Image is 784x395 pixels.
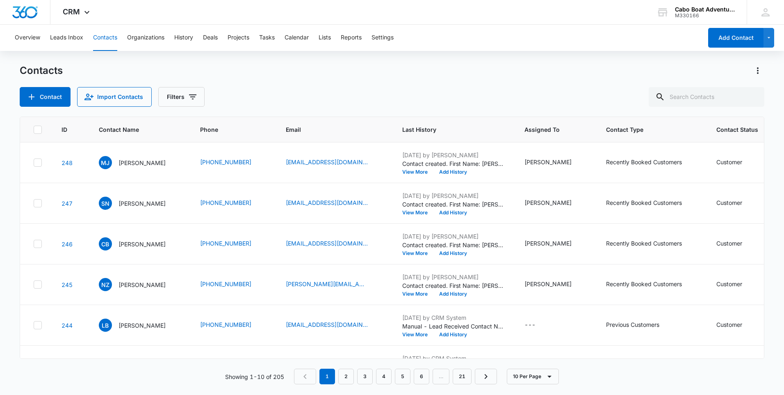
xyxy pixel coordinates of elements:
[200,280,266,289] div: Phone - (562) 322-3156 - Select to Edit Field
[433,170,473,175] button: Add History
[99,278,112,291] span: NZ
[716,320,757,330] div: Contact Status - Customer - Select to Edit Field
[99,237,180,250] div: Contact Name - Chris Bailey - Select to Edit Field
[524,239,586,249] div: Assigned To - Diana Ortuno - Select to Edit Field
[119,199,166,208] p: [PERSON_NAME]
[606,239,682,248] div: Recently Booked Customers
[716,280,757,289] div: Contact Status - Customer - Select to Edit Field
[62,241,73,248] a: Navigate to contact details page for Chris Bailey
[119,321,166,330] p: [PERSON_NAME]
[402,332,433,337] button: View More
[524,198,586,208] div: Assigned To - Diana Ortuno - Select to Edit Field
[402,322,505,331] p: Manual - Lead Received Contact Name: [PERSON_NAME] Phone: [PHONE_NUMBER] Email: [EMAIL_ADDRESS][D...
[433,292,473,296] button: Add History
[99,156,180,169] div: Contact Name - Mark Jimenez - Select to Edit Field
[716,125,758,134] span: Contact Status
[402,191,505,200] p: [DATE] by [PERSON_NAME]
[395,369,410,384] a: Page 5
[99,237,112,250] span: CB
[606,320,659,329] div: Previous Customers
[200,158,266,168] div: Phone - (707) 321-4807 - Select to Edit Field
[99,319,180,332] div: Contact Name - Laura Balsor - Select to Edit Field
[319,369,335,384] em: 1
[200,280,251,288] a: [PHONE_NUMBER]
[402,313,505,322] p: [DATE] by CRM System
[286,158,383,168] div: Email - mark.jimenez14@yahoo.com - Select to Edit Field
[606,280,682,288] div: Recently Booked Customers
[62,281,73,288] a: Navigate to contact details page for Nicole Zamora
[402,232,505,241] p: [DATE] by [PERSON_NAME]
[20,64,63,77] h1: Contacts
[524,320,536,330] div: ---
[606,158,697,168] div: Contact Type - Recently Booked Customers - Select to Edit Field
[99,319,112,332] span: LB
[402,170,433,175] button: View More
[402,125,493,134] span: Last History
[286,320,383,330] div: Email - laurabalsor@hotmail.com - Select to Edit Field
[524,158,586,168] div: Assigned To - Diana Ortuno - Select to Edit Field
[99,197,180,210] div: Contact Name - Sonia Negrete - Select to Edit Field
[475,369,497,384] a: Next Page
[716,158,757,168] div: Contact Status - Customer - Select to Edit Field
[402,200,505,209] p: Contact created. First Name: [PERSON_NAME] Last Name: [PERSON_NAME] Phone: [PHONE_NUMBER] Email: ...
[338,369,354,384] a: Page 2
[200,198,266,208] div: Phone - (562) 639-1358 - Select to Edit Field
[524,198,572,207] div: [PERSON_NAME]
[716,239,757,249] div: Contact Status - Customer - Select to Edit Field
[675,13,735,18] div: account id
[433,251,473,256] button: Add History
[99,278,180,291] div: Contact Name - Nicole Zamora - Select to Edit Field
[606,239,697,249] div: Contact Type - Recently Booked Customers - Select to Edit Field
[319,25,331,51] button: Lists
[93,25,117,51] button: Contacts
[414,369,429,384] a: Page 6
[15,25,40,51] button: Overview
[286,239,368,248] a: [EMAIL_ADDRESS][DOMAIN_NAME]
[402,251,433,256] button: View More
[371,25,394,51] button: Settings
[606,198,697,208] div: Contact Type - Recently Booked Customers - Select to Edit Field
[119,280,166,289] p: [PERSON_NAME]
[402,151,505,159] p: [DATE] by [PERSON_NAME]
[228,25,249,51] button: Projects
[606,320,674,330] div: Contact Type - Previous Customers - Select to Edit Field
[62,322,73,329] a: Navigate to contact details page for Laura Balsor
[285,25,309,51] button: Calendar
[524,125,574,134] span: Assigned To
[77,87,152,107] button: Import Contacts
[200,125,254,134] span: Phone
[99,197,112,210] span: SN
[200,320,251,329] a: [PHONE_NUMBER]
[341,25,362,51] button: Reports
[606,198,682,207] div: Recently Booked Customers
[63,7,80,16] span: CRM
[203,25,218,51] button: Deals
[286,125,371,134] span: Email
[524,158,572,166] div: [PERSON_NAME]
[716,198,742,207] div: Customer
[294,369,497,384] nav: Pagination
[402,292,433,296] button: View More
[402,273,505,281] p: [DATE] by [PERSON_NAME]
[402,159,505,168] p: Contact created. First Name: [PERSON_NAME] Last Name: [PERSON_NAME] Phone: [PHONE_NUMBER] Email: ...
[606,280,697,289] div: Contact Type - Recently Booked Customers - Select to Edit Field
[708,28,763,48] button: Add Contact
[286,280,383,289] div: Email - nicole.zamora2016@aol.com - Select to Edit Field
[402,241,505,249] p: Contact created. First Name: [PERSON_NAME] Last Name: [PERSON_NAME] Phone: [PHONE_NUMBER] Email: ...
[200,198,251,207] a: [PHONE_NUMBER]
[20,87,71,107] button: Add Contact
[524,320,550,330] div: Assigned To - - Select to Edit Field
[200,158,251,166] a: [PHONE_NUMBER]
[286,239,383,249] div: Email - baileyenterprises@gmail.com - Select to Edit Field
[99,156,112,169] span: MJ
[50,25,83,51] button: Leads Inbox
[200,239,251,248] a: [PHONE_NUMBER]
[62,159,73,166] a: Navigate to contact details page for Mark Jimenez
[716,158,742,166] div: Customer
[158,87,205,107] button: Filters
[62,200,73,207] a: Navigate to contact details page for Sonia Negrete
[376,369,392,384] a: Page 4
[716,320,742,329] div: Customer
[606,158,682,166] div: Recently Booked Customers
[402,210,433,215] button: View More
